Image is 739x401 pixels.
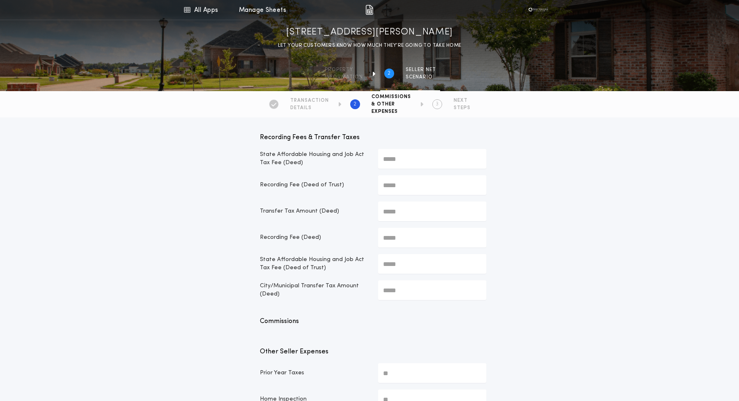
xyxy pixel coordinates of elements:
span: SCENARIO [406,74,436,80]
span: information [325,74,363,80]
h2: 2 [388,70,390,77]
p: State Affordable Housing and Job Act Tax Fee (Deed of Trust) [260,256,368,272]
h1: [STREET_ADDRESS][PERSON_NAME] [286,26,453,39]
h2: 3 [436,101,438,108]
p: Transfer Tax Amount (Deed) [260,207,368,215]
p: Recording Fee (Deed) [260,234,368,242]
p: State Affordable Housing and Job Act Tax Fee (Deed) [260,151,368,167]
p: Other Seller Expenses [260,347,487,357]
span: EXPENSES [372,108,411,115]
span: NEXT [454,97,470,104]
h2: 2 [353,101,356,108]
span: STEPS [454,105,470,111]
span: & OTHER [372,101,411,108]
span: TRANSACTION [290,97,329,104]
p: LET YOUR CUSTOMERS KNOW HOW MUCH THEY’RE GOING TO TAKE HOME [278,41,461,50]
p: Prior Year Taxes [260,369,368,377]
span: DETAILS [290,105,329,111]
p: Commissions [260,316,487,326]
span: SELLER NET [406,66,436,73]
span: Property [325,66,363,73]
span: COMMISSIONS [372,94,411,100]
p: Recording Fee (Deed of Trust) [260,181,368,189]
p: Recording Fees & Transfer Taxes [260,133,487,142]
img: img [365,5,373,15]
p: City/Municipal Transfer Tax Amount (Deed) [260,282,368,298]
img: vs-icon [526,6,551,14]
